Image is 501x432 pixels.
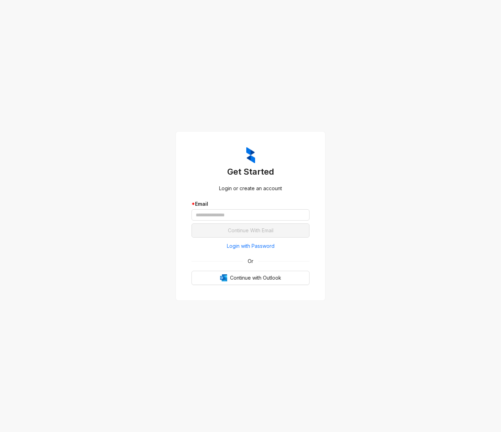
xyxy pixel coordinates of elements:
img: Outlook [220,274,227,281]
button: Login with Password [191,240,310,252]
h3: Get Started [191,166,310,177]
button: Continue With Email [191,223,310,238]
div: Email [191,200,310,208]
img: ZumaIcon [246,147,255,163]
button: OutlookContinue with Outlook [191,271,310,285]
div: Login or create an account [191,185,310,192]
span: Login with Password [227,242,275,250]
span: Continue with Outlook [230,274,281,282]
span: Or [243,257,258,265]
